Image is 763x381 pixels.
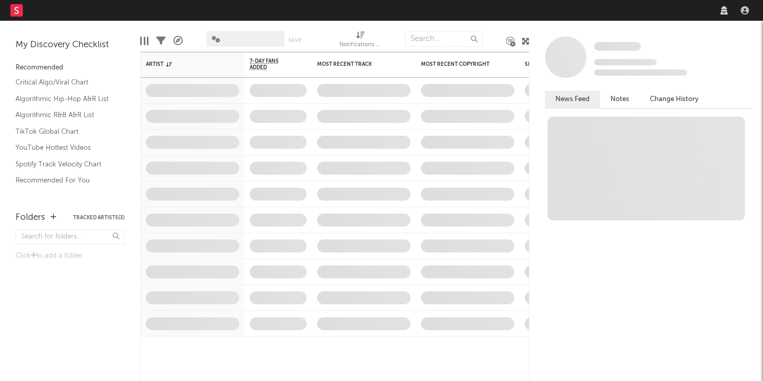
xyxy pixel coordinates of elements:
div: My Discovery Checklist [16,39,125,51]
div: Most Recent Track [317,61,395,67]
a: YouTube Hottest Videos [16,142,114,153]
div: Filters [156,26,166,56]
button: News Feed [545,91,600,108]
div: Most Recent Copyright [421,61,499,67]
div: Edit Columns [140,26,148,56]
button: Save [288,37,302,43]
div: Notifications (Artist) [339,39,381,51]
span: 7-Day Fans Added [250,58,291,70]
span: Tracking Since: [DATE] [594,59,657,65]
div: A&R Pipeline [173,26,183,56]
a: Recommended For You [16,175,114,186]
button: Notes [600,91,639,108]
div: Spotify Monthly Listeners [525,61,603,67]
a: Algorithmic R&B A&R List [16,109,114,121]
a: Spotify Track Velocity Chart [16,159,114,170]
input: Search for folders... [16,230,125,245]
span: Some Artist [594,42,641,51]
span: 0 fans last week [594,69,687,76]
button: Change History [639,91,709,108]
div: Click to add a folder. [16,250,125,262]
div: Folders [16,211,45,224]
a: Algorithmic Hip-Hop A&R List [16,93,114,105]
div: Recommended [16,62,125,74]
a: Some Artist [594,41,641,52]
a: Critical Algo/Viral Chart [16,77,114,88]
button: Tracked Artists(3) [73,215,125,220]
div: Artist [146,61,224,67]
input: Search... [405,31,483,47]
div: Notifications (Artist) [339,26,381,56]
a: TikTok Global Chart [16,126,114,137]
